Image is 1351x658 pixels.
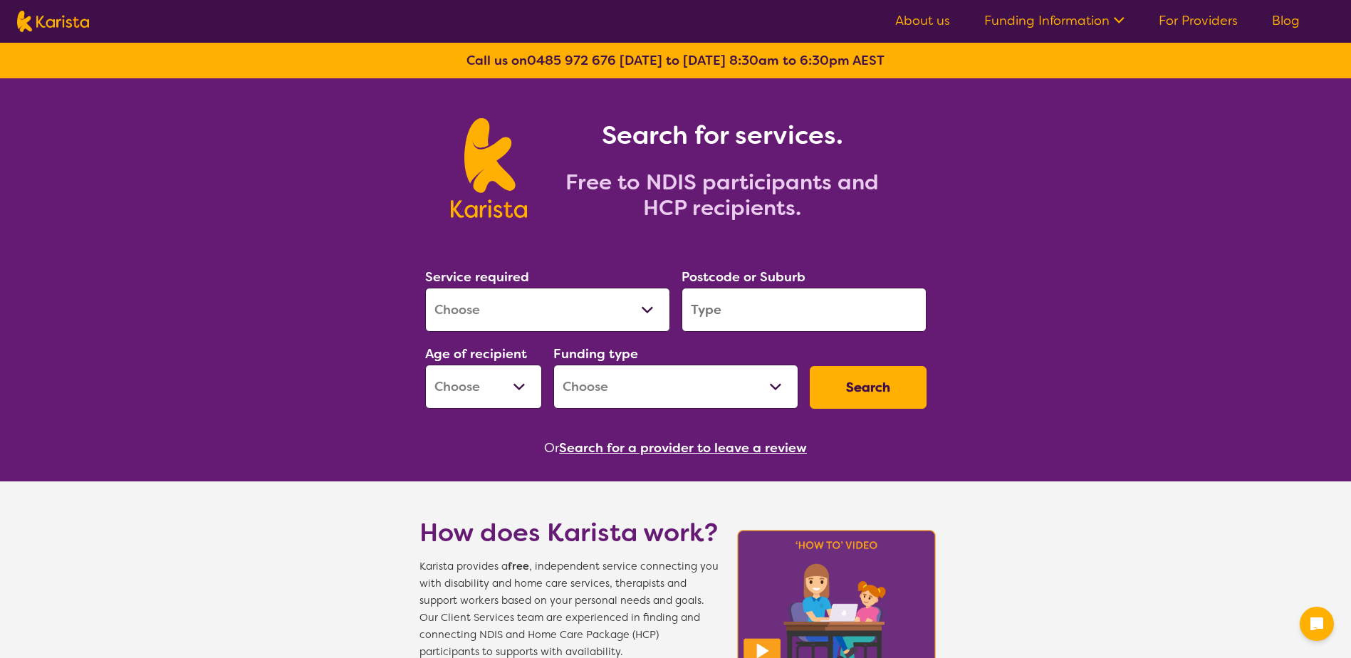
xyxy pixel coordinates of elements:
[17,11,89,32] img: Karista logo
[425,268,529,286] label: Service required
[508,560,529,573] b: free
[553,345,638,362] label: Funding type
[544,118,900,152] h1: Search for services.
[1159,12,1238,29] a: For Providers
[810,366,927,409] button: Search
[1272,12,1300,29] a: Blog
[466,52,885,69] b: Call us on [DATE] to [DATE] 8:30am to 6:30pm AEST
[544,169,900,221] h2: Free to NDIS participants and HCP recipients.
[544,437,559,459] span: Or
[984,12,1125,29] a: Funding Information
[425,345,527,362] label: Age of recipient
[895,12,950,29] a: About us
[682,288,927,332] input: Type
[682,268,805,286] label: Postcode or Suburb
[527,52,616,69] a: 0485 972 676
[419,516,719,550] h1: How does Karista work?
[559,437,807,459] button: Search for a provider to leave a review
[451,118,527,218] img: Karista logo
